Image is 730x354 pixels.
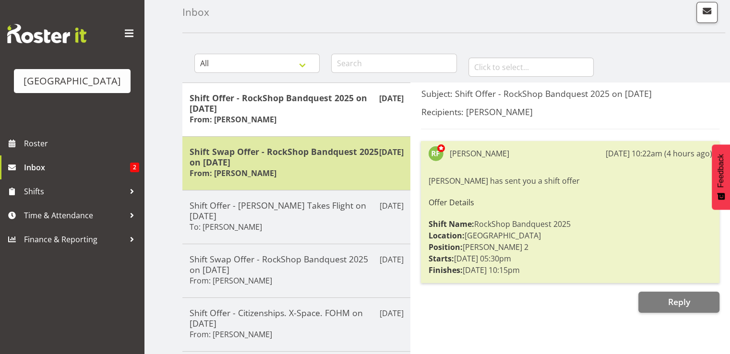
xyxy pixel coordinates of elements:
h5: Recipients: [PERSON_NAME] [421,106,719,117]
span: Shifts [24,184,125,199]
h6: From: [PERSON_NAME] [190,115,276,124]
p: [DATE] [379,307,403,319]
h5: Shift Offer - Citizenships. X-Space. FOHM on [DATE] [190,307,403,329]
h5: Shift Swap Offer - RockShop Bandquest 2025 on [DATE] [190,146,403,167]
h4: Inbox [182,7,209,18]
p: [DATE] [379,146,403,158]
span: Feedback [717,154,725,188]
span: Inbox [24,160,130,175]
h6: Offer Details [428,198,712,207]
h5: Shift Offer - [PERSON_NAME] Takes Flight on [DATE] [190,200,403,221]
h6: From: [PERSON_NAME] [190,330,272,339]
h5: Shift Offer - RockShop Bandquest 2025 on [DATE] [190,93,403,114]
strong: Position: [428,242,462,252]
img: richard-freeman9074.jpg [428,146,443,161]
p: [DATE] [379,93,403,104]
button: Feedback - Show survey [712,144,730,210]
img: Rosterit website logo [7,24,86,43]
span: Roster [24,136,139,151]
strong: Location: [428,230,464,241]
strong: Shift Name: [428,219,474,229]
input: Search [331,54,456,73]
h6: To: [PERSON_NAME] [190,222,262,232]
div: [GEOGRAPHIC_DATA] [24,74,121,88]
span: Time & Attendance [24,208,125,223]
h5: Subject: Shift Offer - RockShop Bandquest 2025 on [DATE] [421,88,719,99]
div: [PERSON_NAME] has sent you a shift offer RockShop Bandquest 2025 [GEOGRAPHIC_DATA] [PERSON_NAME] ... [428,173,712,278]
h6: From: [PERSON_NAME] [190,276,272,285]
p: [DATE] [379,254,403,265]
div: [PERSON_NAME] [449,148,509,159]
h5: Shift Swap Offer - RockShop Bandquest 2025 on [DATE] [190,254,403,275]
span: 2 [130,163,139,172]
button: Reply [638,292,719,313]
input: Click to select... [468,58,594,77]
strong: Finishes: [428,265,462,275]
strong: Starts: [428,253,454,264]
div: [DATE] 10:22am (4 hours ago) [606,148,712,159]
span: Finance & Reporting [24,232,125,247]
span: Reply [668,296,690,307]
h6: From: [PERSON_NAME] [190,168,276,178]
p: [DATE] [379,200,403,212]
